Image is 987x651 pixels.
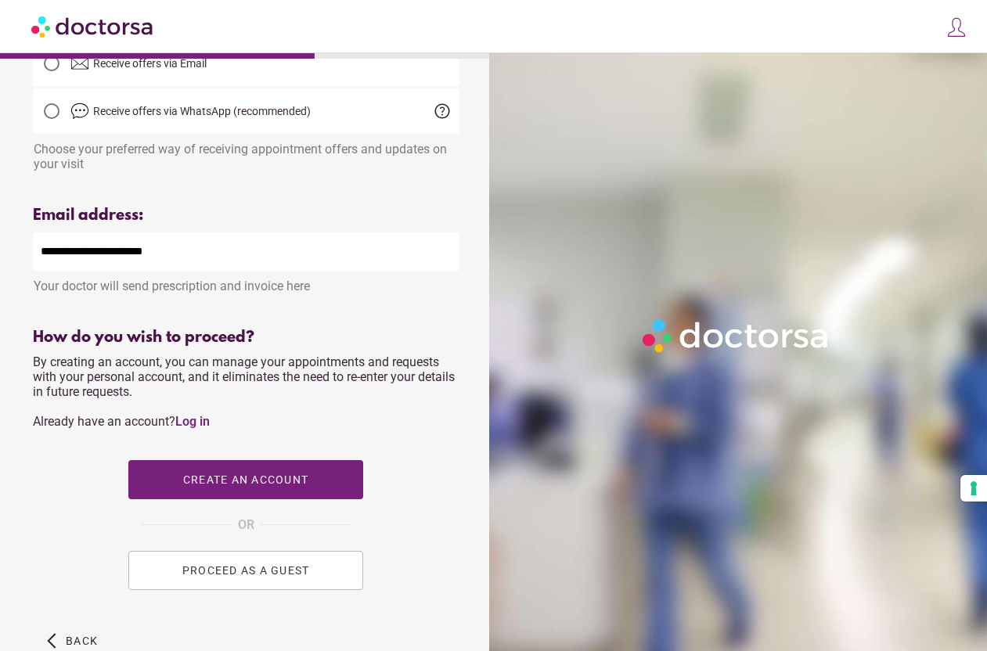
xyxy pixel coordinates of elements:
[33,329,459,347] div: How do you wish to proceed?
[33,134,459,171] div: Choose your preferred way of receiving appointment offers and updates on your visit
[93,57,207,70] span: Receive offers via Email
[93,105,311,117] span: Receive offers via WhatsApp (recommended)
[182,564,310,577] span: PROCEED AS A GUEST
[175,414,210,429] a: Log in
[238,515,254,535] span: OR
[70,102,89,120] img: chat
[33,354,455,429] span: By creating an account, you can manage your appointments and requests with your personal account,...
[946,16,967,38] img: icons8-customer-100.png
[70,54,89,73] img: email
[33,207,459,225] div: Email address:
[637,314,834,358] img: Logo-Doctorsa-trans-White-partial-flat.png
[33,271,459,293] div: Your doctor will send prescription and invoice here
[66,635,98,647] span: Back
[183,473,308,486] span: Create an account
[31,9,155,44] img: Doctorsa.com
[128,551,363,590] button: PROCEED AS A GUEST
[433,102,452,120] span: help
[128,460,363,499] button: Create an account
[960,475,987,502] button: Your consent preferences for tracking technologies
